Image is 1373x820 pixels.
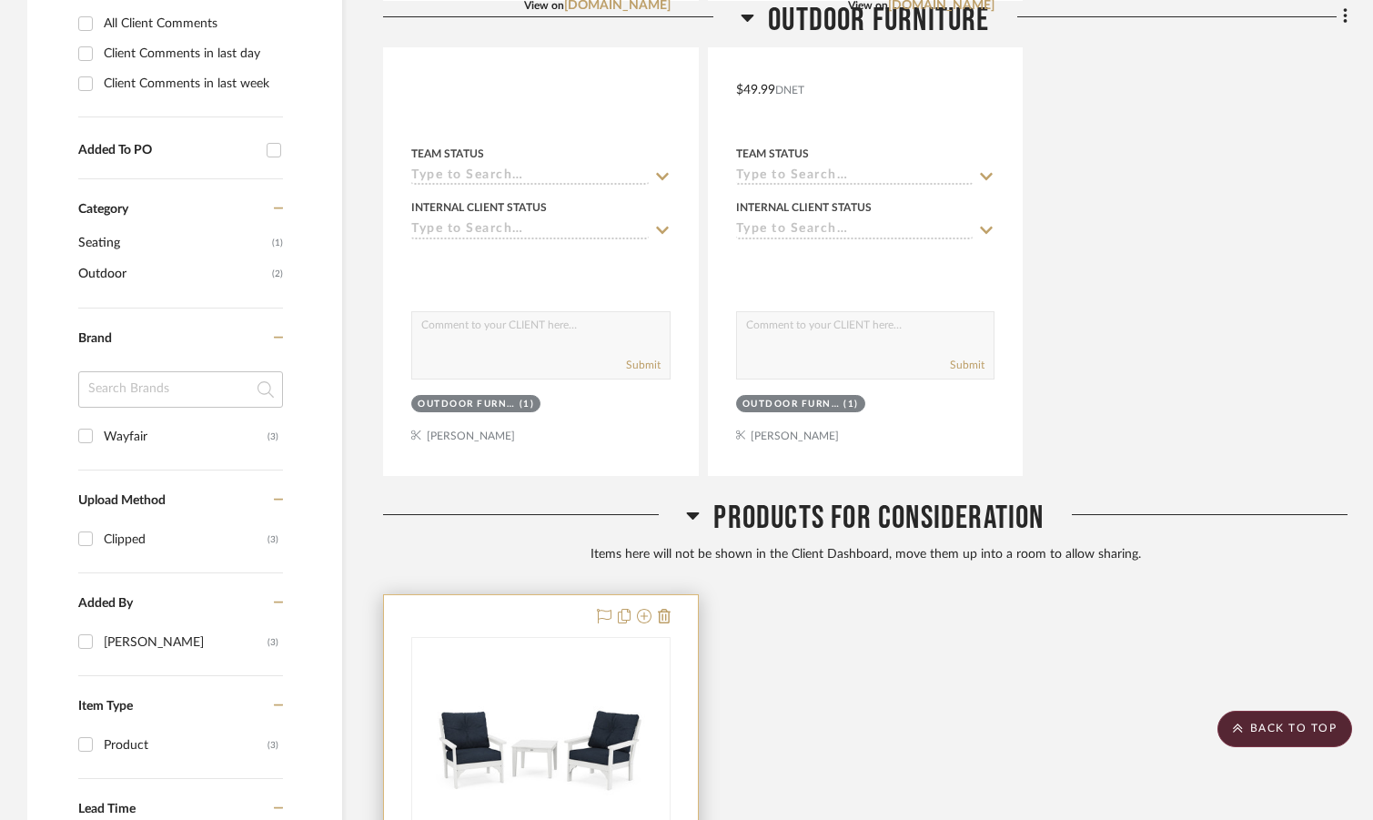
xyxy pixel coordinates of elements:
scroll-to-top-button: BACK TO TOP [1217,711,1352,747]
span: (2) [272,259,283,289]
div: [PERSON_NAME] [104,628,268,657]
div: Internal Client Status [411,199,547,216]
span: Item Type [78,700,133,713]
span: (1) [272,228,283,258]
button: Submit [626,357,661,373]
div: (1) [520,398,535,411]
input: Search Brands [78,371,283,408]
div: Outdoor Furniture [742,398,840,411]
span: Lead Time [78,803,136,815]
div: (3) [268,628,278,657]
div: Client Comments in last day [104,39,278,68]
div: Client Comments in last week [104,69,278,98]
div: (3) [268,422,278,451]
span: Brand [78,332,112,345]
div: Added To PO [78,143,257,158]
div: Wayfair [104,422,268,451]
div: Items here will not be shown in the Client Dashboard, move them up into a room to allow sharing. [383,545,1348,565]
div: All Client Comments [104,9,278,38]
input: Type to Search… [411,222,649,239]
div: (3) [268,731,278,760]
div: Clipped [104,525,268,554]
input: Type to Search… [736,222,974,239]
div: Team Status [411,146,484,162]
input: Type to Search… [411,168,649,186]
div: (3) [268,525,278,554]
span: Outdoor [78,258,268,289]
div: Internal Client Status [736,199,872,216]
button: Submit [950,357,984,373]
input: Type to Search… [736,168,974,186]
div: Product [104,731,268,760]
span: Category [78,202,128,218]
span: Added By [78,597,133,610]
span: Products For Consideration [713,499,1044,538]
span: Upload Method [78,494,166,507]
div: Outdoor Furniture [418,398,515,411]
div: Team Status [736,146,809,162]
div: (1) [843,398,859,411]
span: Seating [78,228,268,258]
